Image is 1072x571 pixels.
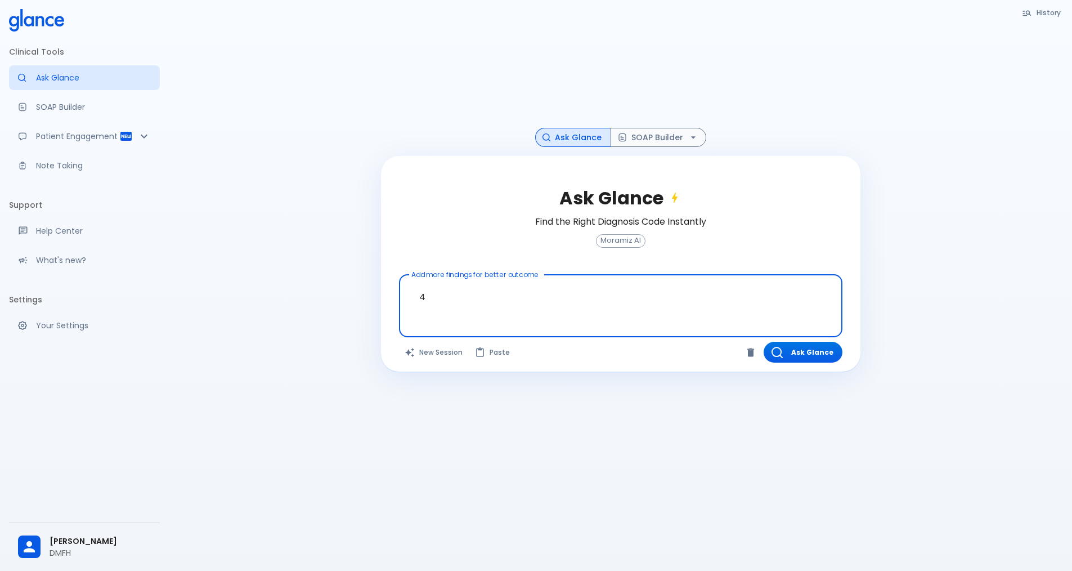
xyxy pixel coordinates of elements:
button: Ask Glance [764,342,842,363]
span: Moramiz AI [596,237,645,245]
a: Advanced note-taking [9,153,160,178]
a: Docugen: Compose a clinical documentation in seconds [9,95,160,119]
li: Clinical Tools [9,38,160,65]
div: [PERSON_NAME]DMFH [9,528,160,566]
p: SOAP Builder [36,101,151,113]
label: Add more findings for better outcome [411,270,539,279]
div: Recent updates and feature releases [9,248,160,273]
button: Paste from clipboard [469,342,517,363]
span: [PERSON_NAME] [50,536,151,547]
h6: Find the Right Diagnosis Code Instantly [535,214,706,230]
li: Settings [9,286,160,313]
p: Help Center [36,225,151,237]
a: Manage your settings [9,313,160,338]
p: What's new? [36,255,151,266]
button: Clear [742,344,759,361]
p: Your Settings [36,320,151,331]
h2: Ask Glance [559,188,681,209]
button: Ask Glance [535,128,611,148]
p: Patient Engagement [36,131,119,142]
p: Note Taking [36,160,151,171]
p: Ask Glance [36,72,151,83]
a: Get help from our support team [9,218,160,243]
div: Patient Reports & Referrals [9,124,160,149]
button: Clears all inputs and results. [399,342,469,363]
button: History [1016,5,1067,21]
a: Moramiz: Find ICD10AM codes instantly [9,65,160,90]
button: SOAP Builder [611,128,706,148]
p: DMFH [50,547,151,559]
textarea: 4 [407,279,835,315]
li: Support [9,191,160,218]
